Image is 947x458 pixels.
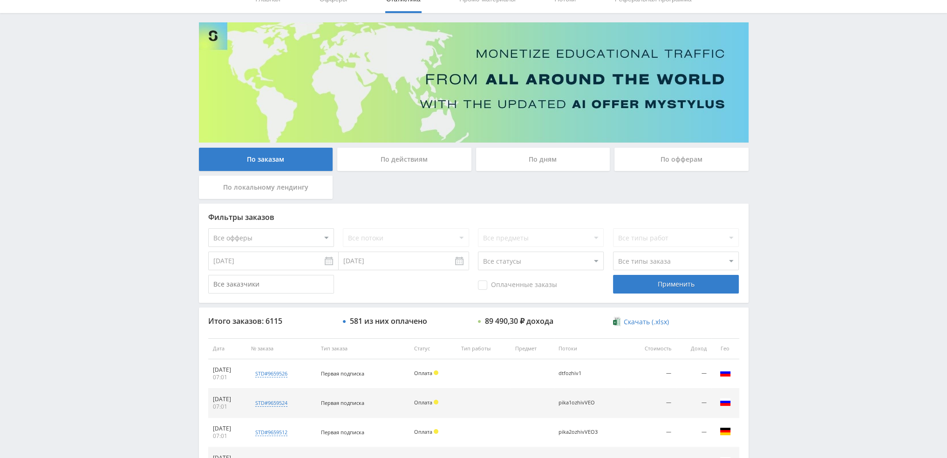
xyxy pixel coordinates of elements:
[434,429,438,434] span: Холд
[554,338,626,359] th: Потоки
[213,396,242,403] div: [DATE]
[626,359,676,389] td: —
[414,369,432,376] span: Оплата
[559,370,600,376] div: dtfozhiv1
[414,428,432,435] span: Оплата
[337,148,471,171] div: По действиям
[720,426,731,437] img: deu.png
[676,389,711,418] td: —
[559,429,600,435] div: pika2ozhivVEO3
[511,338,553,359] th: Предмет
[213,403,242,410] div: 07:01
[624,318,669,326] span: Скачать (.xlsx)
[626,389,676,418] td: —
[456,338,511,359] th: Тип работы
[720,396,731,408] img: rus.png
[213,432,242,440] div: 07:01
[711,338,739,359] th: Гео
[676,359,711,389] td: —
[199,176,333,199] div: По локальному лендингу
[676,418,711,447] td: —
[255,399,287,407] div: std#9659524
[208,213,739,221] div: Фильтры заказов
[199,148,333,171] div: По заказам
[208,317,334,325] div: Итого заказов: 6115
[350,317,427,325] div: 581 из них оплачено
[613,317,621,326] img: xlsx
[409,338,456,359] th: Статус
[246,338,316,359] th: № заказа
[613,275,739,294] div: Применить
[614,148,749,171] div: По офферам
[434,370,438,375] span: Холд
[321,370,364,377] span: Первая подписка
[434,400,438,404] span: Холд
[676,338,711,359] th: Доход
[626,418,676,447] td: —
[485,317,553,325] div: 89 490,30 ₽ дохода
[613,317,669,327] a: Скачать (.xlsx)
[720,367,731,378] img: rus.png
[321,399,364,406] span: Первая подписка
[213,425,242,432] div: [DATE]
[626,338,676,359] th: Стоимость
[208,338,247,359] th: Дата
[255,429,287,436] div: std#9659512
[414,399,432,406] span: Оплата
[476,148,610,171] div: По дням
[208,275,334,294] input: Все заказчики
[559,400,600,406] div: pika1ozhivVEO
[213,366,242,374] div: [DATE]
[478,280,557,290] span: Оплаченные заказы
[321,429,364,436] span: Первая подписка
[199,22,749,143] img: Banner
[316,338,409,359] th: Тип заказа
[255,370,287,377] div: std#9659526
[213,374,242,381] div: 07:01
